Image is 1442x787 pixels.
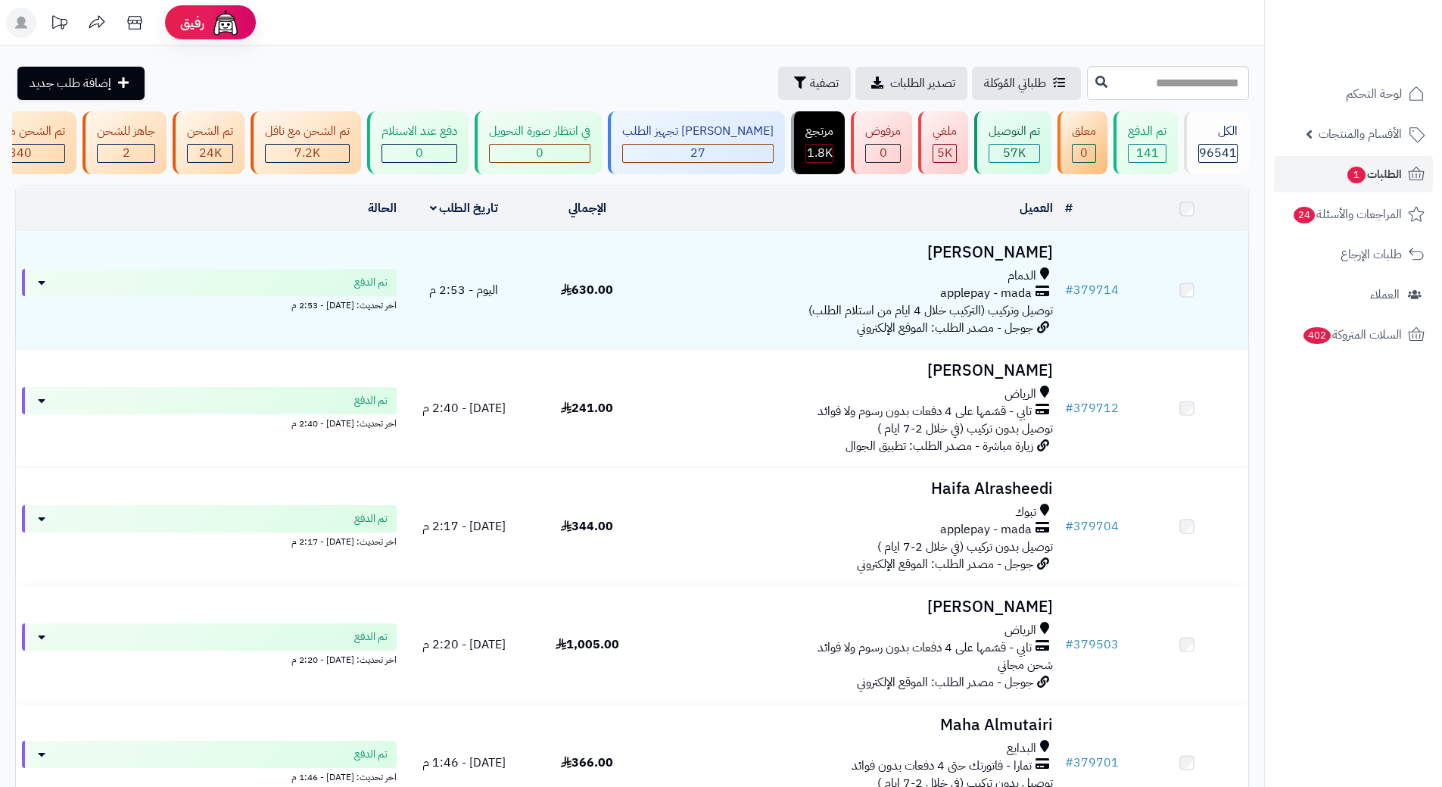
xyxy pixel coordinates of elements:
span: تابي - قسّمها على 4 دفعات بدون رسوم ولا فوائد [818,403,1032,420]
span: إضافة طلب جديد [30,74,111,92]
h3: [PERSON_NAME] [655,244,1053,261]
a: #379503 [1065,636,1119,654]
a: المراجعات والأسئلة24 [1274,196,1433,233]
span: 96541 [1199,144,1237,162]
img: logo-2.png [1339,26,1428,58]
span: [DATE] - 2:40 م [422,399,506,417]
span: توصيل بدون تركيب (في خلال 2-7 ايام ) [877,538,1053,556]
div: 0 [490,145,590,162]
span: [DATE] - 2:17 م [422,517,506,536]
a: في انتظار صورة التحويل 0 [472,111,605,174]
span: شحن مجاني [998,656,1053,674]
a: # [1065,199,1073,217]
a: العملاء [1274,276,1433,313]
a: جاهز للشحن 2 [79,111,170,174]
span: تصدير الطلبات [890,74,955,92]
a: تم الدفع 141 [1110,111,1181,174]
span: 27 [690,144,705,162]
span: تابي - قسّمها على 4 دفعات بدون رسوم ولا فوائد [818,639,1032,657]
div: الكل [1198,123,1238,140]
span: # [1065,399,1073,417]
span: جوجل - مصدر الطلب: الموقع الإلكتروني [857,555,1033,573]
span: المراجعات والأسئلة [1292,204,1402,225]
span: 344.00 [561,517,613,536]
div: تم الشحن [187,123,233,140]
span: لوحة التحكم [1346,83,1402,105]
div: 0 [382,145,456,162]
div: [PERSON_NAME] تجهيز الطلب [622,123,774,140]
div: 0 [1073,145,1095,162]
a: الإجمالي [568,199,606,217]
span: # [1065,281,1073,299]
a: مرتجع 1.8K [788,111,848,174]
a: إضافة طلب جديد [17,67,145,100]
span: تم الدفع [354,393,388,408]
div: 141 [1129,145,1166,162]
a: #379704 [1065,517,1119,536]
a: مرفوض 0 [848,111,915,174]
a: #379714 [1065,281,1119,299]
div: 7222 [266,145,349,162]
a: تم التوصيل 57K [971,111,1054,174]
span: 241.00 [561,399,613,417]
button: تصفية [778,67,851,100]
span: applepay - mada [940,521,1032,539]
div: دفع عند الاستلام [382,123,457,140]
a: طلبات الإرجاع [1274,236,1433,273]
div: اخر تحديث: [DATE] - 2:40 م [22,414,397,430]
span: اليوم - 2:53 م [429,281,498,299]
span: 141 [1136,144,1159,162]
span: 0 [536,144,543,162]
span: 1 [1347,166,1366,184]
a: طلباتي المُوكلة [972,67,1081,100]
span: تمارا - فاتورتك حتى 4 دفعات بدون فوائد [852,757,1032,775]
span: # [1065,754,1073,772]
span: applepay - mada [940,285,1032,302]
a: [PERSON_NAME] تجهيز الطلب 27 [605,111,788,174]
a: لوحة التحكم [1274,76,1433,112]
span: طلباتي المُوكلة [984,74,1046,92]
div: 2 [98,145,154,162]
a: #379701 [1065,754,1119,772]
div: 0 [866,145,900,162]
a: الكل96541 [1181,111,1252,174]
span: تم الدفع [354,747,388,762]
span: تم الدفع [354,275,388,290]
div: 24022 [188,145,232,162]
div: معلق [1072,123,1096,140]
span: 340 [9,144,32,162]
div: 27 [623,145,773,162]
span: الرياض [1004,386,1036,403]
span: 24 [1293,206,1316,224]
div: في انتظار صورة التحويل [489,123,590,140]
a: تاريخ الطلب [430,199,499,217]
a: تم الشحن مع ناقل 7.2K [248,111,364,174]
span: # [1065,517,1073,536]
img: ai-face.png [210,8,241,38]
span: 366.00 [561,754,613,772]
a: العميل [1020,199,1053,217]
div: مرتجع [805,123,833,140]
a: معلق 0 [1054,111,1110,174]
span: 1,005.00 [556,636,619,654]
span: السلات المتروكة [1302,324,1402,345]
span: تبوك [1015,504,1036,521]
div: 1844 [806,145,833,162]
span: الطلبات [1346,164,1402,185]
a: الطلبات1 [1274,156,1433,192]
span: جوجل - مصدر الطلب: الموقع الإلكتروني [857,673,1033,692]
span: توصيل وتركيب (التركيب خلال 4 ايام من استلام الطلب) [808,301,1053,320]
span: [DATE] - 2:20 م [422,636,506,654]
a: تصدير الطلبات [855,67,967,100]
h3: Maha Almutairi [655,717,1053,734]
div: ملغي [933,123,957,140]
span: الرياض [1004,622,1036,639]
div: تم الشحن مع ناقل [265,123,350,140]
h3: Haifa Alrasheedi [655,480,1053,498]
div: 4997 [933,145,956,162]
a: ملغي 5K [915,111,971,174]
span: 7.2K [294,144,320,162]
span: 1.8K [807,144,833,162]
span: 57K [1003,144,1026,162]
a: #379712 [1065,399,1119,417]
